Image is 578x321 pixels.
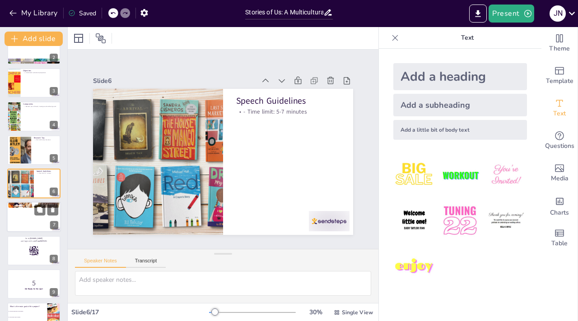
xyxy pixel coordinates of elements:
div: 8 [50,255,58,263]
img: 2.jpeg [439,154,481,196]
p: Objectives [23,69,58,72]
span: Theme [549,44,570,54]
div: 4 [7,101,61,131]
img: 5.jpeg [439,200,481,242]
p: - Google Slides with photos, maps, music clips [9,206,58,207]
div: Saved [68,9,96,18]
div: 5 [7,135,61,165]
span: To learn about other countries [9,316,47,317]
p: and login with code [10,240,58,243]
div: J N [550,5,566,22]
div: 6 [50,188,58,196]
div: 6 [7,169,61,198]
span: Template [546,76,573,86]
div: 7 [7,202,61,233]
div: 5 [50,154,58,162]
p: - Time limit: 5-7 minutes [255,127,338,202]
div: Add a heading [393,63,527,90]
div: 3 [50,87,58,95]
strong: [DOMAIN_NAME] [30,237,43,239]
span: To celebrate individual achievements [9,311,47,312]
span: Text [553,109,566,119]
div: Slide 6 / 17 [71,308,209,316]
div: Add a table [541,222,578,254]
p: Presentation Ideas [9,203,58,206]
button: J N [550,5,566,23]
div: Layout [71,31,86,46]
p: Speech Guidelines [37,170,58,173]
img: 4.jpeg [393,200,435,242]
button: Add slide [5,32,63,46]
button: Delete Slide [47,205,58,216]
img: 1.jpeg [393,154,435,196]
div: 4 [50,121,58,129]
button: Present [489,5,534,23]
strong: Get Ready for the Quiz! [25,288,43,290]
button: Duplicate Slide [34,205,45,216]
p: - Start with family interviews [34,139,58,141]
div: 2 [50,54,58,62]
img: 6.jpeg [485,200,527,242]
div: Add text boxes [541,92,578,124]
div: Add a subheading [393,94,527,116]
p: Components [23,103,58,105]
p: Go to [10,237,58,240]
span: Table [551,238,568,248]
p: 5 [10,278,58,288]
div: 9 [7,269,61,299]
div: Add ready made slides [541,60,578,92]
div: 3 [7,68,61,98]
button: Speaker Notes [75,258,126,268]
img: 7.jpeg [393,246,435,288]
p: Speech Guidelines [261,118,346,196]
input: Insert title [245,6,323,19]
span: Media [551,174,569,183]
button: Export to PowerPoint [469,5,487,23]
div: 8 [7,236,61,266]
div: 7 [50,221,58,229]
div: 30 % [305,308,326,316]
span: Position [95,33,106,44]
button: Transcript [126,258,166,268]
span: Questions [545,141,574,151]
img: 3.jpeg [485,154,527,196]
div: 9 [50,288,58,296]
p: Research Tips [34,136,58,139]
p: Text [402,27,532,49]
div: Slide 6 [169,8,296,123]
div: 2 [7,34,61,64]
button: My Library [7,6,61,20]
p: 1. Understand multicultural perspectives [23,72,58,73]
div: Add images, graphics, shapes or video [541,157,578,189]
span: Charts [550,208,569,218]
p: What is the main goal of this project? [10,305,45,307]
div: Add a little bit of body text [393,120,527,140]
p: - Time limit: 5-7 minutes [37,172,58,174]
p: - Research (icon of books): Investigate cultural backgrounds [23,106,58,108]
div: Change the overall theme [541,27,578,60]
div: Get real-time input from your audience [541,124,578,157]
span: Single View [342,309,373,316]
div: Add charts and graphs [541,189,578,222]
